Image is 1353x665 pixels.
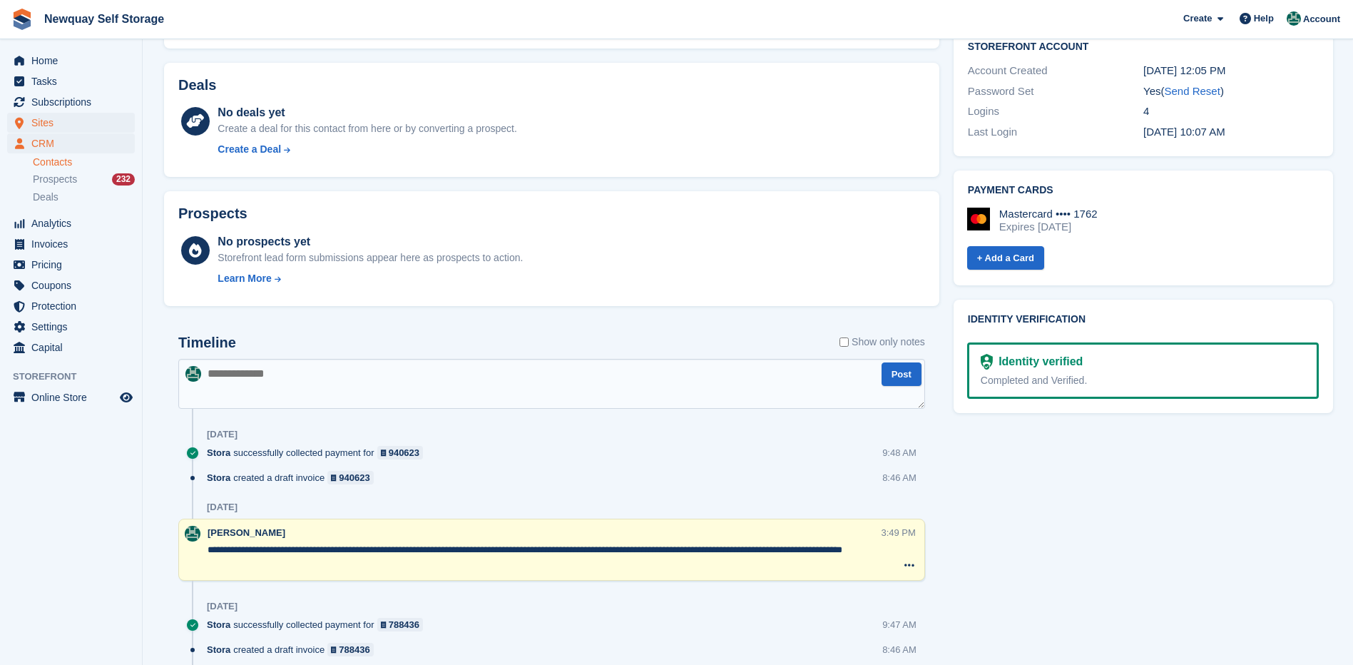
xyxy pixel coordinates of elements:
span: Protection [31,296,117,316]
a: Prospects 232 [33,172,135,187]
div: Identity verified [993,353,1083,370]
span: Capital [31,337,117,357]
div: No prospects yet [218,233,523,250]
span: Analytics [31,213,117,233]
a: Preview store [118,389,135,406]
span: Stora [207,446,230,460]
div: 788436 [339,643,369,656]
span: Storefront [13,370,142,384]
div: Password Set [968,83,1143,100]
label: Show only notes [839,335,925,350]
h2: Identity verification [968,314,1319,325]
a: menu [7,275,135,295]
div: 9:48 AM [882,446,917,460]
button: Post [882,362,921,386]
div: Expires [DATE] [999,220,1098,233]
img: JON [1287,11,1301,26]
a: menu [7,92,135,112]
span: Settings [31,317,117,337]
a: menu [7,255,135,275]
span: Prospects [33,173,77,186]
span: Coupons [31,275,117,295]
span: Create [1183,11,1212,26]
span: Account [1303,12,1340,26]
a: Learn More [218,271,523,286]
a: 940623 [327,471,374,484]
span: Stora [207,643,230,656]
h2: Timeline [178,335,236,351]
div: Storefront lead form submissions appear here as prospects to action. [218,250,523,265]
div: Mastercard •••• 1762 [999,208,1098,220]
img: JON [185,366,201,382]
img: Mastercard Logo [967,208,990,230]
div: 9:47 AM [882,618,917,631]
h2: Deals [178,77,216,93]
span: CRM [31,133,117,153]
h2: Storefront Account [968,39,1319,53]
a: menu [7,213,135,233]
a: menu [7,234,135,254]
input: Show only notes [839,335,849,350]
a: menu [7,387,135,407]
div: [DATE] 12:05 PM [1143,63,1319,79]
img: JON [185,526,200,542]
a: 788436 [327,643,374,656]
div: Last Login [968,124,1143,141]
a: Newquay Self Storage [39,7,170,31]
div: Yes [1143,83,1319,100]
span: Home [31,51,117,71]
div: created a draft invoice [207,471,381,484]
div: 788436 [389,618,419,631]
div: 940623 [389,446,419,460]
a: Deals [33,190,135,205]
span: Stora [207,471,230,484]
span: Stora [207,618,230,631]
span: Online Store [31,387,117,407]
div: 3:49 PM [881,526,915,539]
div: successfully collected payment for [207,446,430,460]
a: Send Reset [1164,85,1220,97]
div: Completed and Verified. [981,373,1305,388]
time: 2023-09-14 09:07:41 UTC [1143,126,1225,138]
a: 788436 [377,618,424,631]
div: 8:46 AM [882,643,917,656]
div: 8:46 AM [882,471,917,484]
a: menu [7,296,135,316]
a: Contacts [33,156,135,169]
a: menu [7,51,135,71]
div: Create a Deal [218,142,281,157]
span: [PERSON_NAME] [208,527,285,538]
div: [DATE] [207,502,238,513]
span: Invoices [31,234,117,254]
div: No deals yet [218,104,516,121]
a: menu [7,113,135,133]
a: menu [7,337,135,357]
a: + Add a Card [967,246,1044,270]
img: stora-icon-8386f47178a22dfd0bd8f6a31ec36ba5ce8667c1dd55bd0f319d3a0aa187defe.svg [11,9,33,30]
div: Logins [968,103,1143,120]
div: created a draft invoice [207,643,381,656]
div: [DATE] [207,601,238,612]
div: successfully collected payment for [207,618,430,631]
div: Account Created [968,63,1143,79]
h2: Payment cards [968,185,1319,196]
div: [DATE] [207,429,238,440]
div: 4 [1143,103,1319,120]
span: Subscriptions [31,92,117,112]
a: menu [7,71,135,91]
span: Pricing [31,255,117,275]
div: Learn More [218,271,271,286]
a: Create a Deal [218,142,516,157]
span: ( ) [1160,85,1223,97]
img: Identity Verification Ready [981,354,993,370]
a: menu [7,133,135,153]
span: Sites [31,113,117,133]
span: Help [1254,11,1274,26]
div: 940623 [339,471,369,484]
span: Tasks [31,71,117,91]
div: Create a deal for this contact from here or by converting a prospect. [218,121,516,136]
h2: Prospects [178,205,247,222]
div: 232 [112,173,135,186]
a: 940623 [377,446,424,460]
a: menu [7,317,135,337]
